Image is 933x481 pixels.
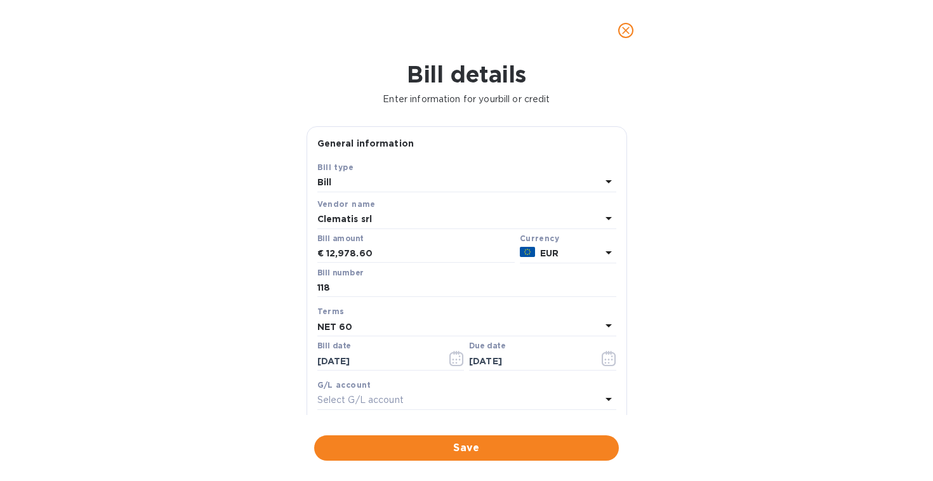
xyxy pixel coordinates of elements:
[317,343,351,350] label: Bill date
[317,244,326,263] div: €
[326,244,515,263] input: € Enter bill amount
[324,440,609,456] span: Save
[317,138,414,148] b: General information
[317,214,373,224] b: Clematis srl
[611,15,641,46] button: close
[317,269,363,277] label: Bill number
[10,61,923,88] h1: Bill details
[317,199,376,209] b: Vendor name
[520,234,559,243] b: Currency
[317,235,363,242] label: Bill amount
[317,322,353,332] b: NET 60
[317,352,437,371] input: Select date
[540,248,559,258] b: EUR
[317,177,332,187] b: Bill
[317,393,404,407] p: Select G/L account
[317,380,371,390] b: G/L account
[469,343,505,350] label: Due date
[469,352,589,371] input: Due date
[314,435,619,461] button: Save
[317,162,354,172] b: Bill type
[317,279,616,298] input: Enter bill number
[10,93,923,106] p: Enter information for your bill or credit
[317,306,345,316] b: Terms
